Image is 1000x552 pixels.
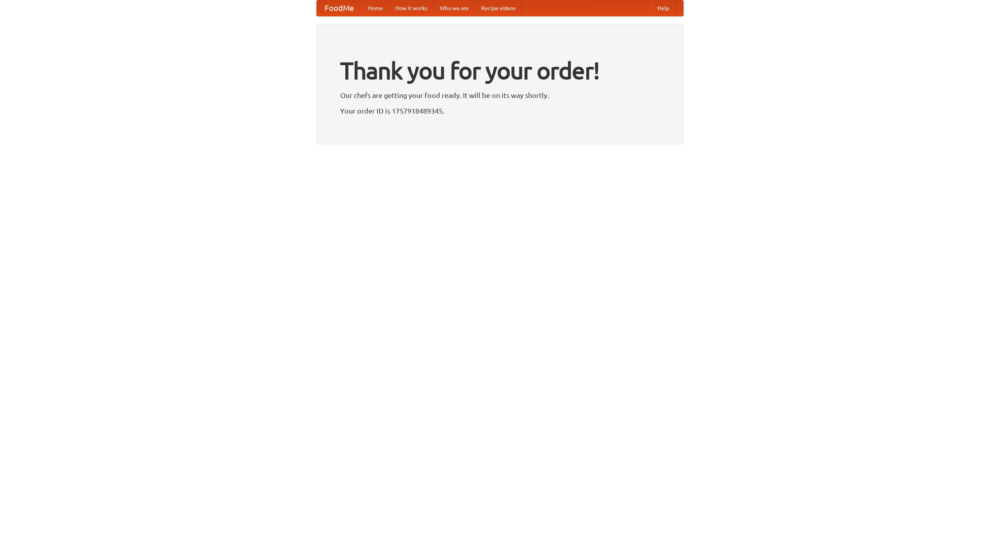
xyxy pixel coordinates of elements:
h1: Thank you for your order! [340,52,660,89]
p: Your order ID is 1757918489345. [340,105,660,117]
a: Recipe videos [475,0,522,16]
a: Help [651,0,675,16]
a: Who we are [434,0,475,16]
a: How it works [389,0,434,16]
a: FoodMe [317,0,362,16]
p: Our chefs are getting your food ready. It will be on its way shortly. [340,89,660,101]
a: Home [362,0,389,16]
